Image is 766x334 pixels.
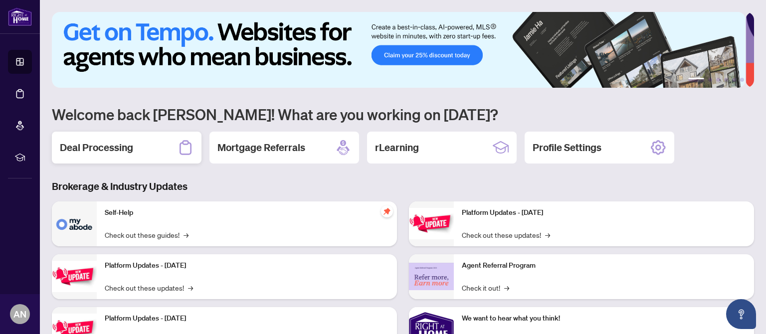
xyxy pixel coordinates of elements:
[52,12,746,88] img: Slide 0
[184,229,189,240] span: →
[105,229,189,240] a: Check out these guides!→
[52,201,97,246] img: Self-Help
[533,141,601,155] h2: Profile Settings
[545,229,550,240] span: →
[52,179,754,193] h3: Brokerage & Industry Updates
[52,105,754,124] h1: Welcome back [PERSON_NAME]! What are you working on [DATE]?
[105,313,389,324] p: Platform Updates - [DATE]
[8,7,32,26] img: logo
[504,282,509,293] span: →
[740,78,744,82] button: 6
[462,282,509,293] a: Check it out!→
[381,205,393,217] span: pushpin
[60,141,133,155] h2: Deal Processing
[732,78,736,82] button: 5
[105,207,389,218] p: Self-Help
[217,141,305,155] h2: Mortgage Referrals
[105,260,389,271] p: Platform Updates - [DATE]
[462,229,550,240] a: Check out these updates!→
[52,261,97,292] img: Platform Updates - September 16, 2025
[462,207,746,218] p: Platform Updates - [DATE]
[462,313,746,324] p: We want to hear what you think!
[724,78,728,82] button: 4
[726,299,756,329] button: Open asap
[409,208,454,239] img: Platform Updates - June 23, 2025
[375,141,419,155] h2: rLearning
[462,260,746,271] p: Agent Referral Program
[13,307,26,321] span: AN
[105,282,193,293] a: Check out these updates!→
[688,78,704,82] button: 1
[409,263,454,290] img: Agent Referral Program
[708,78,712,82] button: 2
[188,282,193,293] span: →
[716,78,720,82] button: 3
